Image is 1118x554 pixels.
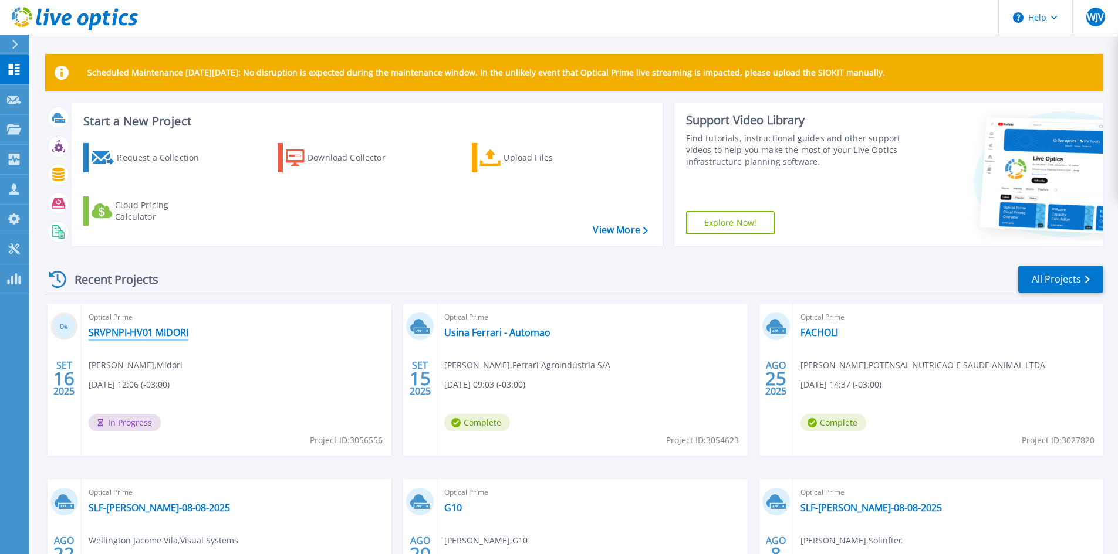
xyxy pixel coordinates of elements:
a: View More [593,225,647,236]
span: 15 [410,373,431,383]
span: [PERSON_NAME] , G10 [444,534,528,547]
h3: Start a New Project [83,115,647,128]
span: [PERSON_NAME] , Solinftec [800,534,903,547]
span: Optical Prime [444,311,740,324]
div: SET 2025 [53,357,75,400]
span: [PERSON_NAME] , Midori [89,359,183,372]
span: Project ID: 3027820 [1022,434,1095,447]
a: Upload Files [472,143,603,172]
span: 25 [765,373,786,383]
span: Optical Prime [800,486,1096,499]
span: Optical Prime [89,311,384,324]
a: SLF-[PERSON_NAME]-08-08-2025 [89,502,230,514]
div: SET 2025 [409,357,431,400]
span: [PERSON_NAME] , POTENSAL NUTRICAO E SAUDE ANIMAL LTDA [800,359,1045,372]
span: Project ID: 3056556 [310,434,383,447]
span: Optical Prime [800,311,1096,324]
div: Recent Projects [45,265,174,294]
a: SLF-[PERSON_NAME]-08-08-2025 [800,502,942,514]
span: [PERSON_NAME] , Ferrari Agroindústria S/A [444,359,610,372]
p: Scheduled Maintenance [DATE][DATE]: No disruption is expected during the maintenance window. In t... [87,68,885,77]
div: Upload Files [504,146,597,169]
div: Request a Collection [117,146,211,169]
span: Project ID: 3054623 [666,434,739,447]
span: Optical Prime [89,486,384,499]
span: Complete [800,414,866,431]
a: Download Collector [278,143,408,172]
span: WJV [1087,12,1104,22]
h3: 0 [50,320,78,334]
div: Cloud Pricing Calculator [115,199,209,223]
div: Download Collector [308,146,401,169]
span: Wellington Jacome Vila , Visual Systems [89,534,238,547]
span: Optical Prime [444,486,740,499]
a: FACHOLI [800,327,838,338]
div: Find tutorials, instructional guides and other support videos to help you make the most of your L... [686,132,905,168]
span: [DATE] 12:06 (-03:00) [89,378,170,391]
a: Usina Ferrari - Automao [444,327,550,338]
span: Complete [444,414,510,431]
a: Explore Now! [686,211,775,234]
a: Cloud Pricing Calculator [83,196,214,226]
a: G10 [444,502,462,514]
a: Request a Collection [83,143,214,172]
div: AGO 2025 [765,357,787,400]
div: Support Video Library [686,113,905,128]
span: [DATE] 14:37 (-03:00) [800,378,881,391]
span: % [64,324,68,330]
span: 16 [53,373,75,383]
a: SRVPNPI-HV01 MIDORI [89,327,188,338]
a: All Projects [1018,266,1103,293]
span: [DATE] 09:03 (-03:00) [444,378,525,391]
span: In Progress [89,414,161,431]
